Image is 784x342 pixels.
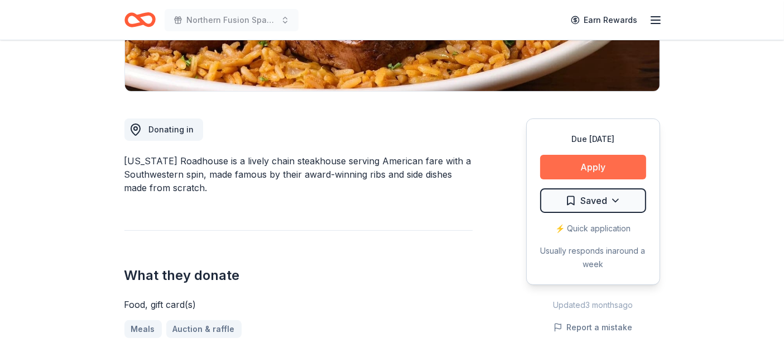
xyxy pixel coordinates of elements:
[540,155,646,179] button: Apply
[564,10,644,30] a: Earn Rewards
[540,132,646,146] div: Due [DATE]
[124,267,473,284] h2: What they donate
[526,298,660,312] div: Updated 3 months ago
[124,7,156,33] a: Home
[124,154,473,194] div: [US_STATE] Roadhouse is a lively chain steakhouse serving American fare with a Southwestern spin,...
[540,244,646,271] div: Usually responds in around a week
[581,193,608,208] span: Saved
[149,125,194,134] span: Donating in
[124,320,162,338] a: Meals
[540,188,646,213] button: Saved
[554,321,633,334] button: Report a mistake
[165,9,299,31] button: Northern Fusion Spaghetti Fundraiser
[166,320,242,338] a: Auction & raffle
[187,13,276,27] span: Northern Fusion Spaghetti Fundraiser
[124,298,473,311] div: Food, gift card(s)
[540,222,646,235] div: ⚡️ Quick application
